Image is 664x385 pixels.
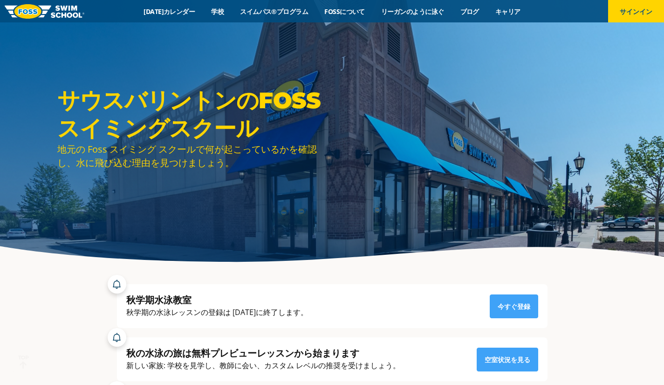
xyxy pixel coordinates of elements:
a: FOSSについて [316,7,373,16]
font: [DATE]カレンダー [144,7,195,16]
font: サウスバリントンのFOSSスイミングスクール [57,87,321,142]
font: 空室状況を見る [485,355,530,364]
div: TOP [18,355,29,369]
a: リーガンのように泳ぐ [373,7,452,16]
font: 秋の水泳の旅は無料プレビューレッスンから始まります [126,347,359,359]
font: 新しい家族: 学校を見学し、教師に会い、カスタム レベルの推奨を受けましょう。 [126,360,400,371]
font: 秋学期水泳教室 [126,294,192,306]
a: 学校 [203,7,232,16]
font: サインイン [620,7,652,16]
a: [DATE]カレンダー [136,7,203,16]
a: スイムパス®プログラム [232,7,316,16]
font: FOSSについて [324,7,365,16]
font: キャリア [495,7,520,16]
a: 空室状況を見る [477,348,538,372]
img: FOSSスイミングスクールのロゴ [5,4,84,19]
a: 今すぐ登録 [490,294,538,319]
a: キャリア [487,7,528,16]
font: 地元の Foss スイミング スクールで何が起こっているかを確認し、水に飛び込む理由を見つけましょう。 [57,143,317,169]
font: スイムパス®プログラム [240,7,308,16]
font: リーガンのように泳ぐ [381,7,444,16]
font: 学校 [211,7,224,16]
a: ブログ [452,7,487,16]
font: 秋学期の水泳レッスンの登録は [DATE]に終了します。 [126,307,308,317]
font: 今すぐ登録 [498,302,530,311]
font: ブログ [460,7,479,16]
